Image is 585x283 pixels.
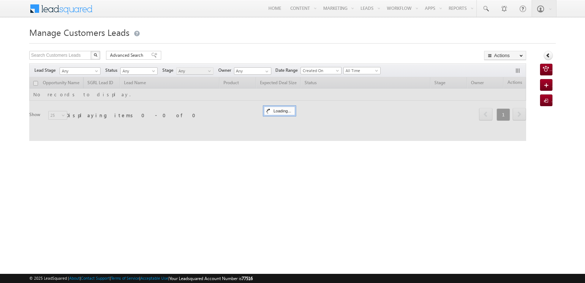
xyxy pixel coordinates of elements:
[275,67,301,74] span: Date Range
[60,67,101,75] a: Any
[218,67,234,74] span: Owner
[162,67,176,74] span: Stage
[60,68,98,74] span: Any
[343,67,381,74] a: All Time
[301,67,341,74] a: Created On
[234,67,271,75] input: Type to Search
[177,68,211,74] span: Any
[69,276,80,280] a: About
[29,275,253,282] span: © 2025 LeadSquared | | | | |
[94,53,97,57] img: Search
[484,51,526,60] button: Actions
[29,26,129,38] span: Manage Customers Leads
[176,67,214,75] a: Any
[120,67,158,75] a: Any
[111,276,139,280] a: Terms of Service
[110,52,146,59] span: Advanced Search
[264,107,295,115] div: Loading...
[81,276,110,280] a: Contact Support
[261,68,271,75] a: Show All Items
[344,67,378,74] span: All Time
[169,276,253,281] span: Your Leadsquared Account Number is
[140,276,168,280] a: Acceptable Use
[34,67,58,74] span: Lead Stage
[105,67,120,74] span: Status
[301,67,339,74] span: Created On
[242,276,253,281] span: 77516
[121,68,155,74] span: Any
